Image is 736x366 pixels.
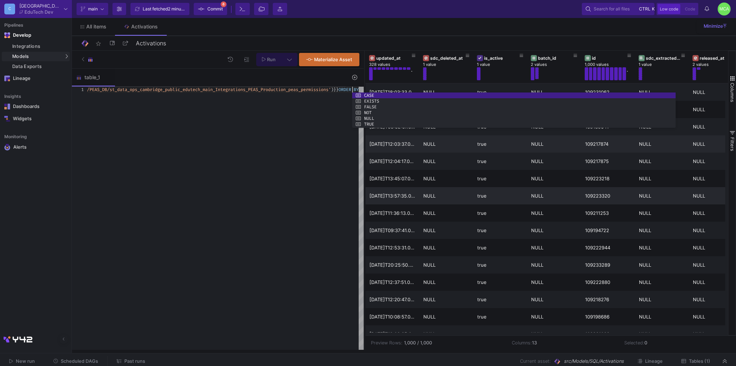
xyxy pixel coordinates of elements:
[352,98,676,104] div: EXISTS
[639,5,650,13] span: ctrl
[72,87,84,92] div: 1
[94,39,103,48] mat-icon: star_border
[423,153,469,170] div: NULL
[639,291,685,308] div: NULL
[369,205,415,222] div: [DATE]T11:36:13.000Z
[685,6,695,12] span: Code
[660,6,678,12] span: Low code
[369,170,415,187] div: [DATE]T13:45:07.000Z
[2,101,70,112] a: Navigation iconDashboards
[423,274,469,291] div: NULL
[363,92,374,98] span: CASE
[718,3,731,15] div: MCA
[339,87,351,92] span: ORDER
[531,326,577,343] div: NULL
[61,358,98,364] span: Scheduled DAGs
[585,291,631,308] div: 109218276
[592,55,627,61] div: id
[88,57,93,62] img: SQL-Model type child icon
[652,5,655,13] span: k
[423,187,469,204] div: NULL
[352,92,676,128] div: Suggest
[639,153,685,170] div: NULL
[131,24,158,30] div: Activations
[730,83,735,102] span: Columns
[585,274,631,291] div: 109222880
[531,308,577,325] div: NULL
[76,53,102,66] button: SQL-Model type child icon
[585,308,631,325] div: 109198686
[585,239,631,256] div: 109222944
[2,141,70,153] a: Navigation iconAlerts
[639,205,685,222] div: NULL
[404,339,416,346] b: 1,000
[12,64,68,69] div: Data Exports
[4,116,10,122] img: Navigation icon
[369,291,415,308] div: [DATE]T12:20:47.000Z
[423,326,469,343] div: NULL
[2,113,70,125] a: Navigation iconWidgets
[369,274,415,291] div: [DATE]T12:37:51.000Z
[352,121,676,127] div: TRUE
[582,3,654,15] button: Search for all filesctrlk
[369,326,415,343] div: [DATE]T18:03:35.000Z
[369,308,415,325] div: [DATE]T10:08:57.000Z
[80,39,89,48] img: Logo
[639,257,685,274] div: NULL
[627,67,628,80] div: .
[594,4,630,14] span: Search for all files
[585,326,631,343] div: 109231063
[531,136,577,153] div: NULL
[77,3,108,15] button: main
[646,55,681,61] div: sdc_extracted_at
[730,137,735,151] span: Filters
[207,4,223,14] span: Commit
[531,257,577,274] div: NULL
[564,358,624,365] span: src/Models/SQL/Activations
[477,291,523,308] div: true
[369,84,415,101] div: [DATE]T18:03:33.000Z
[423,170,469,187] div: NULL
[4,32,10,38] img: Navigation icon
[13,104,60,109] div: Dashboards
[369,257,415,274] div: [DATE]T20:25:50.000Z
[143,4,186,14] div: Last fetched
[477,222,523,239] div: true
[716,3,731,15] button: MCA
[88,4,98,14] span: main
[520,358,551,365] span: Current asset:
[44,87,170,92] span: 'src/Integrations/PEAS_DB/st_data_ops_cambridge_pu
[124,358,145,364] span: Past runs
[423,308,469,325] div: NULL
[619,336,732,350] td: Selected:
[553,358,561,365] img: SQL Model
[124,24,130,30] img: Tab icon
[430,55,466,61] div: sdc_deleted_at
[477,153,523,170] div: true
[16,358,35,364] span: New run
[423,222,469,239] div: NULL
[423,239,469,256] div: NULL
[417,339,432,346] b: / 1,000
[170,87,296,92] span: blic_edutech_main_Integrations_PEAS_Production_pea
[477,308,523,325] div: true
[477,205,523,222] div: true
[477,274,523,291] div: true
[363,116,374,121] span: NULL
[585,187,631,204] div: 109223320
[86,24,106,30] span: All items
[24,10,53,14] div: EduTech Dev
[645,358,663,364] span: Lineage
[644,340,647,345] b: 0
[477,257,523,274] div: true
[299,53,359,66] button: Materialize Asset
[585,222,631,239] div: 109194722
[531,239,577,256] div: NULL
[423,62,477,67] div: 1 value
[267,57,276,62] span: Run
[477,170,523,187] div: true
[76,75,82,80] img: SQL-Model type child icon
[506,336,619,350] td: Columns:
[689,358,710,364] span: Tables (1)
[12,44,68,49] div: Integrations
